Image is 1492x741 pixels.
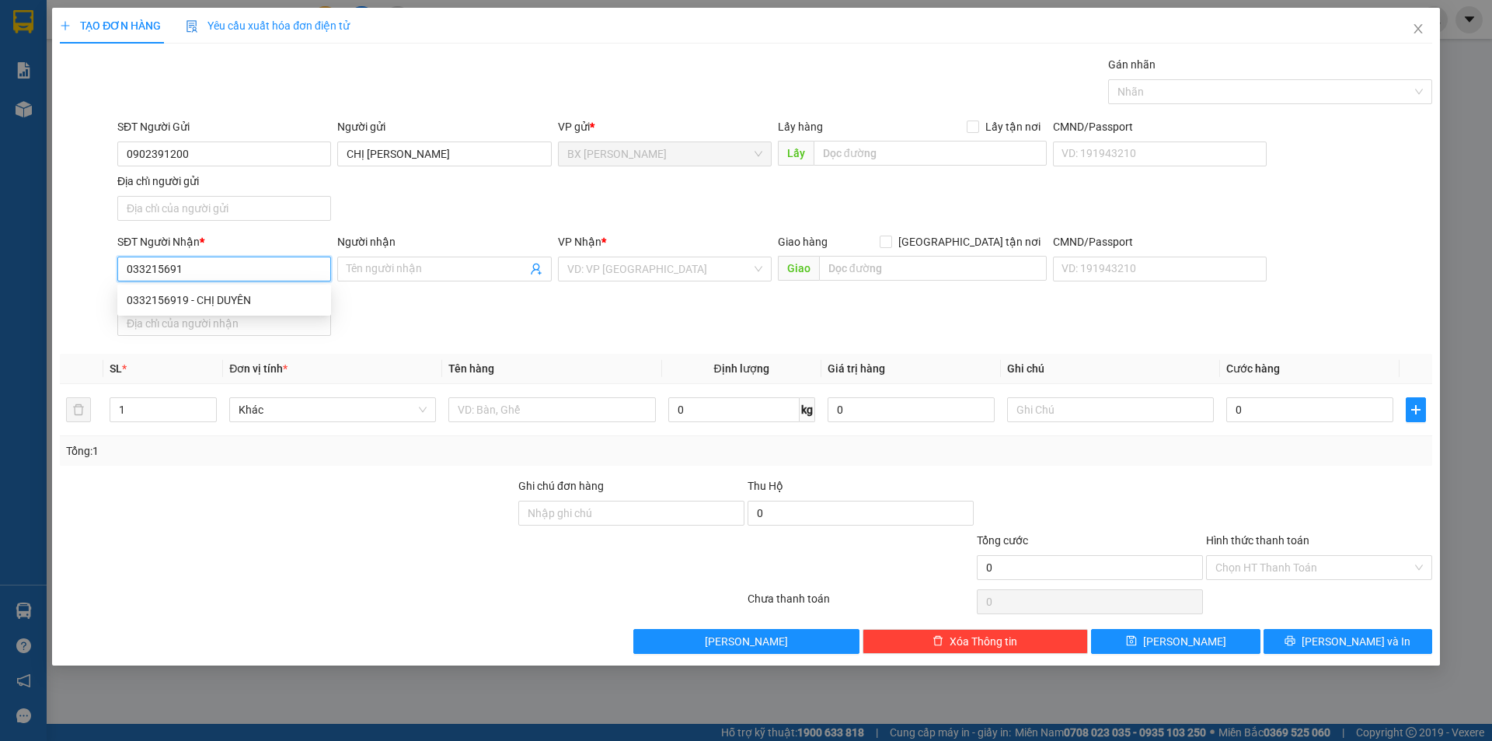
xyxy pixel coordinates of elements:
[1396,8,1440,51] button: Close
[814,141,1047,166] input: Dọc đường
[127,292,322,309] div: 0332156919 - CHỊ DUYÊN
[979,118,1047,135] span: Lấy tận nơi
[518,480,604,492] label: Ghi chú đơn hàng
[748,480,783,492] span: Thu Hộ
[13,13,138,51] div: BX [PERSON_NAME]
[148,67,306,89] div: 0908142126
[1412,23,1424,35] span: close
[819,256,1047,281] input: Dọc đường
[148,13,186,30] span: Nhận:
[518,501,744,526] input: Ghi chú đơn hàng
[229,362,288,375] span: Đơn vị tính
[66,397,91,422] button: delete
[746,590,975,617] div: Chưa thanh toán
[1143,633,1226,650] span: [PERSON_NAME]
[186,20,198,33] img: icon
[778,141,814,166] span: Lấy
[863,629,1089,654] button: deleteXóa Thông tin
[110,362,122,375] span: SL
[977,534,1028,547] span: Tổng cước
[239,398,427,421] span: Khác
[1053,233,1267,250] div: CMND/Passport
[828,362,885,375] span: Giá trị hàng
[558,236,601,248] span: VP Nhận
[13,15,37,31] span: Gửi:
[1091,629,1260,654] button: save[PERSON_NAME]
[1264,629,1432,654] button: printer[PERSON_NAME] và In
[448,362,494,375] span: Tên hàng
[778,256,819,281] span: Giao
[117,288,331,313] div: 0332156919 - CHỊ DUYÊN
[950,633,1017,650] span: Xóa Thông tin
[714,362,769,375] span: Định lượng
[117,173,331,190] div: Địa chỉ người gửi
[530,263,542,275] span: user-add
[1285,635,1295,648] span: printer
[117,118,331,135] div: SĐT Người Gửi
[186,19,350,32] span: Yêu cầu xuất hóa đơn điện tử
[337,118,551,135] div: Người gửi
[13,88,138,110] div: 0902391200
[60,19,161,32] span: TẠO ĐƠN HÀNG
[800,397,815,422] span: kg
[448,397,655,422] input: VD: Bàn, Ghế
[117,233,331,250] div: SĐT Người Nhận
[13,51,138,88] div: CHỊ [PERSON_NAME]
[778,121,823,133] span: Lấy hàng
[1126,635,1137,648] span: save
[117,311,331,336] input: Địa chỉ của người nhận
[1226,362,1280,375] span: Cước hàng
[892,233,1047,250] span: [GEOGRAPHIC_DATA] tận nơi
[1407,404,1425,416] span: plus
[778,236,828,248] span: Giao hàng
[932,635,943,648] span: delete
[337,233,551,250] div: Người nhận
[1053,118,1267,135] div: CMND/Passport
[1007,397,1214,422] input: Ghi Chú
[567,142,762,166] span: BX Cao Lãnh
[13,110,117,191] span: CF PHA MÁY ĐẦU CAO TỐC
[117,196,331,221] input: Địa chỉ của người gửi
[558,118,772,135] div: VP gửi
[828,397,995,422] input: 0
[66,442,576,460] div: Tổng: 1
[705,633,788,650] span: [PERSON_NAME]
[1406,397,1426,422] button: plus
[1302,633,1410,650] span: [PERSON_NAME] và In
[148,48,306,67] div: CHỊ [PERSON_NAME]
[1001,354,1220,384] th: Ghi chú
[633,629,859,654] button: [PERSON_NAME]
[148,13,306,48] div: [GEOGRAPHIC_DATA]
[1108,58,1156,71] label: Gán nhãn
[1206,534,1309,547] label: Hình thức thanh toán
[60,20,71,31] span: plus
